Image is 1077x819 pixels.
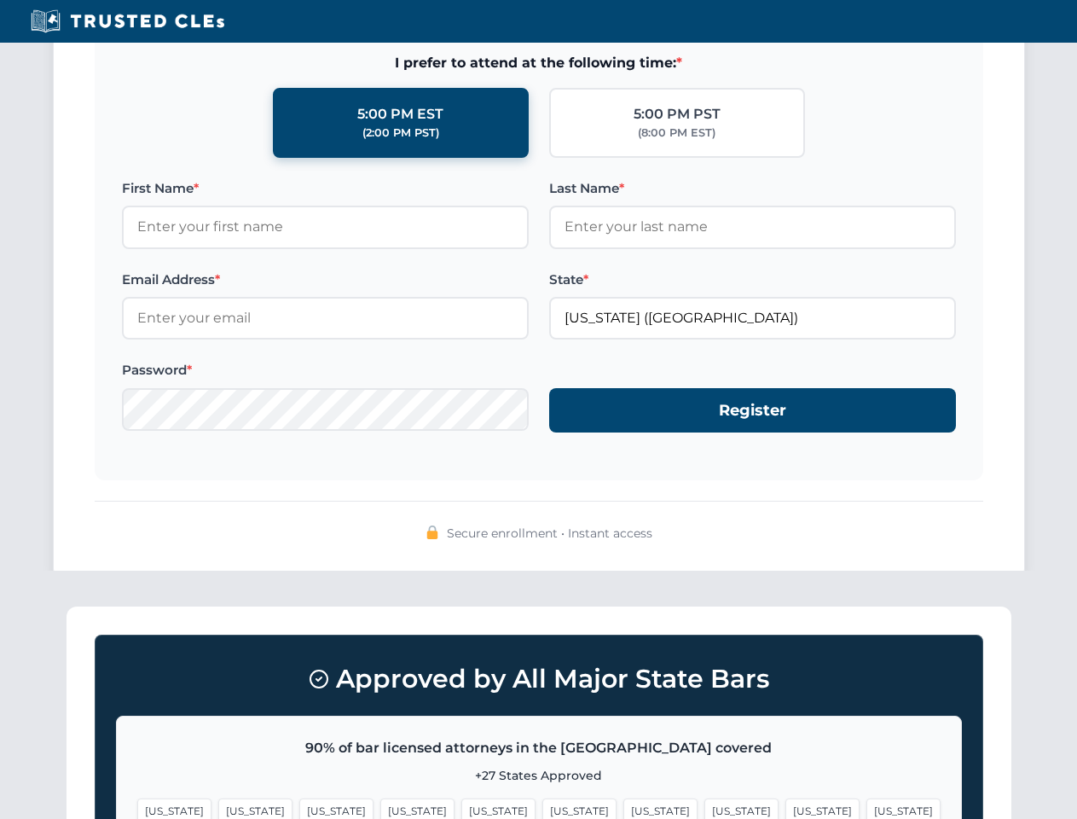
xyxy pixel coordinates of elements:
[549,270,956,290] label: State
[634,103,721,125] div: 5:00 PM PST
[122,178,529,199] label: First Name
[426,526,439,539] img: 🔒
[122,270,529,290] label: Email Address
[549,388,956,433] button: Register
[362,125,439,142] div: (2:00 PM PST)
[137,766,941,785] p: +27 States Approved
[137,737,941,759] p: 90% of bar licensed attorneys in the [GEOGRAPHIC_DATA] covered
[122,206,529,248] input: Enter your first name
[357,103,443,125] div: 5:00 PM EST
[122,52,956,74] span: I prefer to attend at the following time:
[26,9,229,34] img: Trusted CLEs
[122,297,529,340] input: Enter your email
[447,524,652,543] span: Secure enrollment • Instant access
[116,656,962,702] h3: Approved by All Major State Bars
[549,297,956,340] input: Georgia (GA)
[549,206,956,248] input: Enter your last name
[638,125,715,142] div: (8:00 PM EST)
[549,178,956,199] label: Last Name
[122,360,529,380] label: Password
